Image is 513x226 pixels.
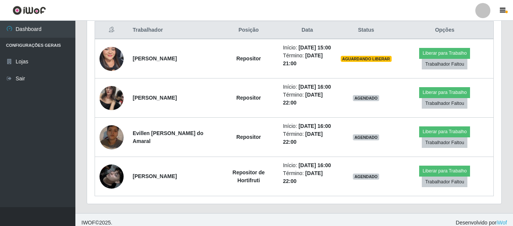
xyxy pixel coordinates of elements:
img: 1628262185809.jpeg [100,82,124,114]
th: Posição [219,22,279,39]
strong: Repositor [236,95,261,101]
li: Início: [283,44,332,52]
button: Liberar para Trabalho [419,87,470,98]
li: Término: [283,130,332,146]
button: Trabalhador Faltou [422,177,467,187]
strong: [PERSON_NAME] [133,173,177,179]
th: Trabalhador [128,22,219,39]
img: 1751338751212.jpeg [100,116,124,159]
span: AGENDADO [353,174,379,180]
button: Trabalhador Faltou [422,137,467,148]
time: [DATE] 16:00 [299,162,331,168]
li: Término: [283,52,332,68]
time: [DATE] 16:00 [299,123,331,129]
span: IWOF [81,220,95,226]
time: [DATE] 16:00 [299,84,331,90]
li: Início: [283,83,332,91]
strong: Evillen [PERSON_NAME] do Amaral [133,130,203,144]
button: Trabalhador Faltou [422,59,467,69]
strong: [PERSON_NAME] [133,55,177,61]
strong: Repositor [236,134,261,140]
button: Liberar para Trabalho [419,126,470,137]
button: Liberar para Trabalho [419,166,470,176]
strong: [PERSON_NAME] [133,95,177,101]
strong: Repositor [236,55,261,61]
img: 1750963256706.jpeg [100,155,124,198]
strong: Repositor de Hortifruti [233,169,265,183]
button: Trabalhador Faltou [422,98,467,109]
th: Status [336,22,396,39]
th: Data [279,22,336,39]
span: AGUARDANDO LIBERAR [341,56,392,62]
button: Liberar para Trabalho [419,48,470,58]
img: 1750900029799.jpeg [100,32,124,85]
li: Início: [283,122,332,130]
li: Início: [283,161,332,169]
span: AGENDADO [353,134,379,140]
th: Opções [396,22,494,39]
span: AGENDADO [353,95,379,101]
a: iWof [496,220,507,226]
time: [DATE] 15:00 [299,45,331,51]
li: Término: [283,91,332,107]
li: Término: [283,169,332,185]
img: CoreUI Logo [12,6,46,15]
